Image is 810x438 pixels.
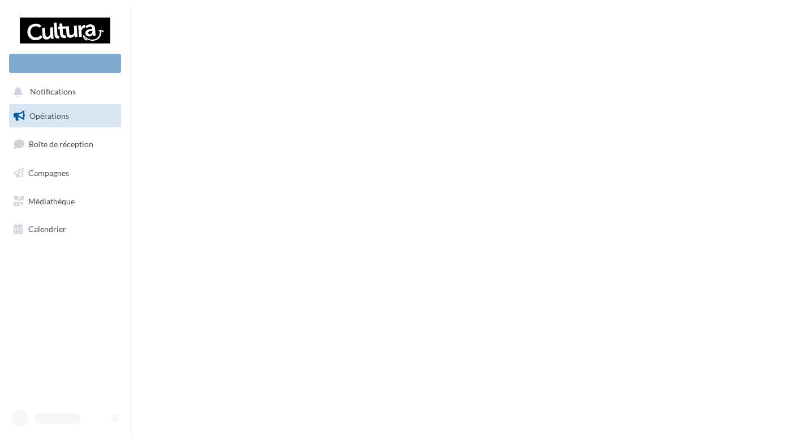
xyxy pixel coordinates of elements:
[7,161,123,185] a: Campagnes
[28,224,66,234] span: Calendrier
[29,111,69,121] span: Opérations
[29,139,93,149] span: Boîte de réception
[7,104,123,128] a: Opérations
[7,132,123,156] a: Boîte de réception
[30,87,76,97] span: Notifications
[28,196,75,205] span: Médiathèque
[28,168,69,178] span: Campagnes
[7,217,123,241] a: Calendrier
[7,190,123,213] a: Médiathèque
[9,54,121,73] div: Nouvelle campagne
